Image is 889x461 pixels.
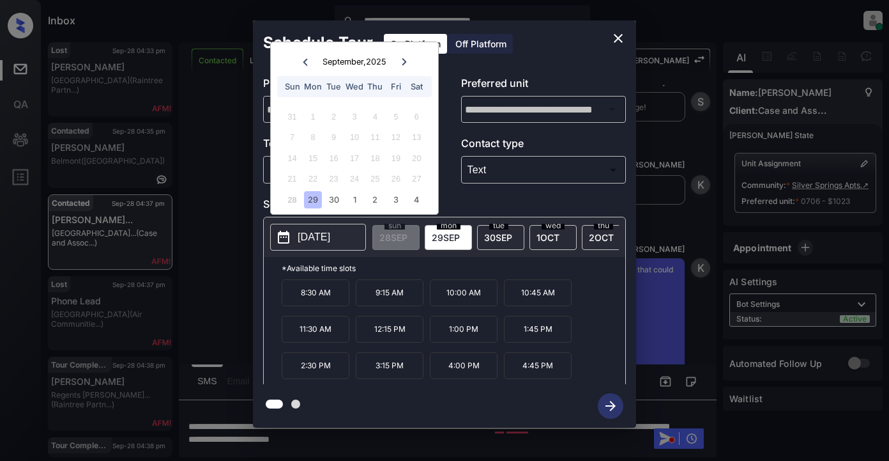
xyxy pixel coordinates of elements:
button: close [605,26,631,51]
div: Not available Monday, September 15th, 2025 [304,150,321,167]
p: Preferred unit [461,75,627,96]
p: Select slot [263,196,626,217]
div: Not available Sunday, September 14th, 2025 [284,150,301,167]
div: Not available Thursday, September 18th, 2025 [367,150,384,167]
div: date-select [529,225,577,250]
div: Choose Friday, October 3rd, 2025 [387,191,404,208]
p: 11:30 AM [282,316,349,343]
div: Not available Tuesday, September 23rd, 2025 [325,170,342,187]
div: Not available Tuesday, September 9th, 2025 [325,129,342,146]
div: Wed [346,78,363,95]
span: 29 SEP [432,232,460,243]
span: tue [489,222,508,230]
div: Not available Saturday, September 20th, 2025 [408,150,425,167]
div: Mon [304,78,321,95]
div: Choose Saturday, October 4th, 2025 [408,191,425,208]
div: Choose Monday, September 29th, 2025 [304,191,321,208]
span: 1 OCT [536,232,559,243]
div: Not available Wednesday, September 10th, 2025 [346,129,363,146]
div: date-select [477,225,524,250]
div: Not available Wednesday, September 24th, 2025 [346,170,363,187]
span: thu [594,222,613,230]
div: Not available Friday, September 5th, 2025 [387,108,404,125]
div: Choose Wednesday, October 1st, 2025 [346,191,363,208]
p: Tour type [263,136,429,156]
div: Choose Tuesday, September 30th, 2025 [325,191,342,208]
p: 4:45 PM [504,352,572,379]
div: Not available Monday, September 8th, 2025 [304,129,321,146]
div: On Platform [384,34,447,54]
div: Not available Friday, September 12th, 2025 [387,129,404,146]
h2: Schedule Tour [253,20,383,65]
div: Choose Thursday, October 2nd, 2025 [367,191,384,208]
span: 30 SEP [484,232,512,243]
p: 1:00 PM [430,316,498,343]
span: wed [542,222,565,230]
div: Not available Friday, September 19th, 2025 [387,150,404,167]
div: Sat [408,78,425,95]
p: 12:15 PM [356,316,423,343]
div: Not available Friday, September 26th, 2025 [387,170,404,187]
div: Text [464,159,623,180]
div: Not available Saturday, September 13th, 2025 [408,129,425,146]
p: 1:45 PM [504,316,572,343]
div: Not available Thursday, September 4th, 2025 [367,108,384,125]
div: Not available Sunday, September 7th, 2025 [284,129,301,146]
div: September , 2025 [323,57,386,66]
div: In Person [266,159,425,180]
p: [DATE] [298,230,330,245]
div: date-select [425,225,472,250]
div: Not available Monday, September 1st, 2025 [304,108,321,125]
div: Not available Saturday, September 27th, 2025 [408,170,425,187]
button: [DATE] [270,224,366,251]
p: Preferred community [263,75,429,96]
p: 9:15 AM [356,279,423,306]
p: 8:30 AM [282,279,349,306]
div: Tue [325,78,342,95]
div: Not available Saturday, September 6th, 2025 [408,108,425,125]
div: Not available Sunday, September 28th, 2025 [284,191,301,208]
span: mon [437,222,460,230]
div: Not available Sunday, August 31st, 2025 [284,108,301,125]
p: 4:00 PM [430,352,498,379]
div: Sun [284,78,301,95]
div: Not available Thursday, September 25th, 2025 [367,170,384,187]
div: Not available Monday, September 22nd, 2025 [304,170,321,187]
p: *Available time slots [282,257,625,279]
div: Not available Thursday, September 11th, 2025 [367,129,384,146]
div: Fri [387,78,404,95]
p: 10:45 AM [504,279,572,306]
div: month 2025-09 [275,106,434,210]
button: btn-next [590,389,631,423]
p: Contact type [461,136,627,156]
span: 2 OCT [589,232,614,243]
div: Off Platform [449,34,513,54]
div: Thu [367,78,384,95]
div: date-select [582,225,629,250]
div: Not available Wednesday, September 3rd, 2025 [346,108,363,125]
div: Not available Wednesday, September 17th, 2025 [346,150,363,167]
p: 3:15 PM [356,352,423,379]
div: Not available Tuesday, September 2nd, 2025 [325,108,342,125]
div: Not available Tuesday, September 16th, 2025 [325,150,342,167]
p: 2:30 PM [282,352,349,379]
div: Not available Sunday, September 21st, 2025 [284,170,301,187]
p: 10:00 AM [430,279,498,306]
